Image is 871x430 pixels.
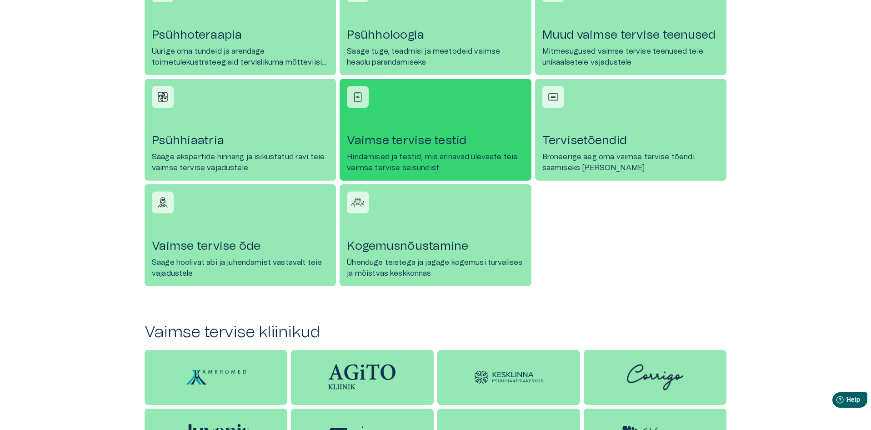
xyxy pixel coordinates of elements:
[152,257,329,279] p: Saage hoolivat abi ja juhendamist vastavalt teie vajadustele
[800,389,871,414] iframe: Help widget launcher
[152,28,329,42] h4: Psühhoteraapia
[542,152,719,173] p: Broneerige aeg oma vaimse tervise tõendi saamiseks [PERSON_NAME]
[542,28,719,42] h4: Muud vaimse tervise teenused
[152,152,329,173] p: Saage ekspertide hinnang ja isikustatud ravi teie vaimse tervise vajadustele
[156,90,170,104] img: Psühhiaatria icon
[347,152,524,173] p: Hindamised ja testid, mis annavad ülevaate teie vaimse tervise seisundist
[542,133,719,148] h4: Tervisetõendid
[182,364,250,391] img: Ambromed Kliinik logo
[347,46,524,68] p: Saage tuge, teadmisi ja meetodeid vaimse heaolu parandamiseks
[145,350,287,405] a: Ambromed Kliinik logo
[351,90,365,104] img: Vaimse tervise testid icon
[152,133,329,148] h4: Psühhiaatria
[584,350,726,405] a: Corrigo logo
[347,28,524,42] h4: Psühholoogia
[475,371,543,384] img: Kesklinna Psühhiaatriakeskus logo
[546,90,560,104] img: Tervisetõendid icon
[156,196,170,209] img: Vaimse tervise õde icon
[152,239,329,253] h4: Vaimse tervise õde
[347,239,524,253] h4: Kogemusnõustamine
[437,350,580,405] a: Kesklinna Psühhiaatriakeskus logo
[328,364,396,391] img: Agito logo
[145,323,726,342] h2: Vaimse tervise kliinikud
[291,350,434,405] a: Agito logo
[621,350,689,405] img: Corrigo logo
[542,46,719,68] p: Mitmesugused vaimse tervise teenused teie unikaalsetele vajadustele
[152,46,329,68] p: Uurige oma tundeid ja arendage toimetulekustrateegiaid tervislikuma mõtteviisi saavutamiseks
[347,133,524,148] h4: Vaimse tervise testid
[351,196,365,209] img: Kogemusnõustamine icon
[347,257,524,279] p: Ühenduge teistega ja jagage kogemusi turvalises ja mõistvas keskkonnas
